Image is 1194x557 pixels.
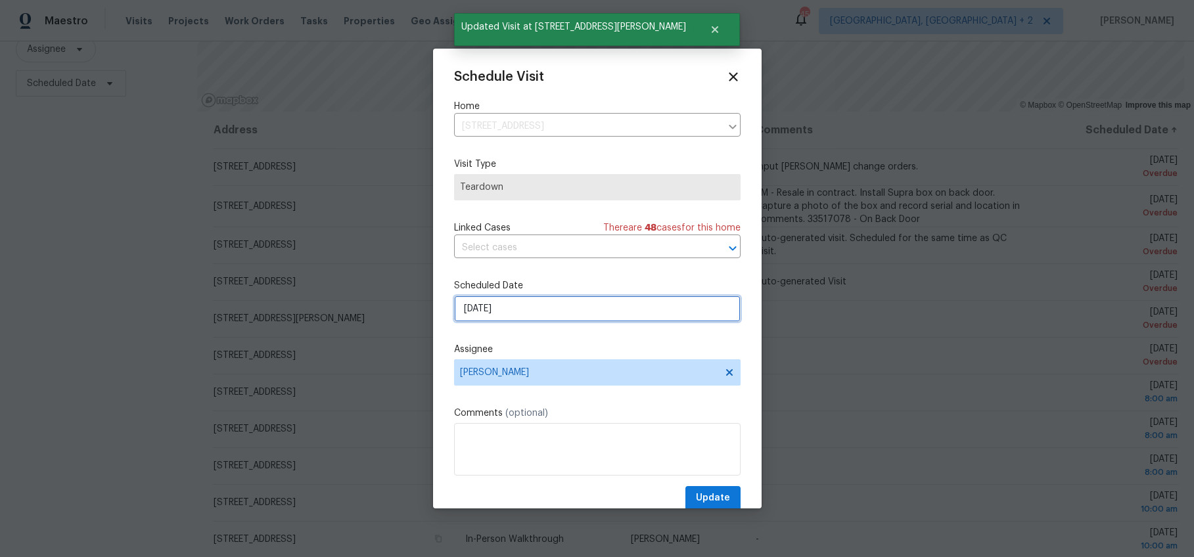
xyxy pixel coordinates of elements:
span: [PERSON_NAME] [460,367,718,378]
input: Select cases [454,238,704,258]
span: Close [726,70,741,84]
span: There are case s for this home [603,221,741,234]
label: Assignee [454,343,741,356]
span: Updated Visit at [STREET_ADDRESS][PERSON_NAME] [454,13,693,41]
span: Schedule Visit [454,70,544,83]
button: Close [693,16,737,43]
span: Update [696,490,730,506]
span: (optional) [505,409,548,418]
input: M/D/YYYY [454,296,741,322]
label: Visit Type [454,158,741,171]
span: Linked Cases [454,221,511,234]
input: Enter in an address [454,116,721,137]
label: Scheduled Date [454,279,741,292]
label: Home [454,100,741,113]
button: Open [723,239,742,257]
label: Comments [454,407,741,420]
span: 48 [645,223,656,233]
button: Update [685,486,741,510]
span: Teardown [460,181,735,194]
